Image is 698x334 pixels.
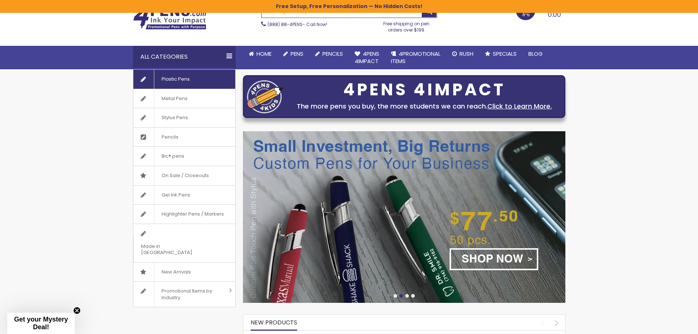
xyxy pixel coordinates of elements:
[522,46,549,62] a: Blog
[133,89,235,108] a: Metal Pens
[243,46,277,62] a: Home
[154,205,231,224] span: Highlighter Pens / Markers
[154,263,198,282] span: New Arrivals
[133,282,235,307] a: Promotional Items by Industry
[528,50,543,58] span: Blog
[154,89,195,108] span: Metal Pens
[267,21,303,27] a: (888) 88-4PENS
[548,10,561,19] span: 0.00
[287,101,561,111] div: The more pens you buy, the more students we can reach.
[446,46,479,62] a: Rush
[133,147,235,166] a: Bic® pens
[133,166,235,185] a: On Sale / Closeouts
[154,282,226,307] span: Promotional Items by Industry
[73,307,81,314] button: Close teaser
[133,224,235,262] a: Made in [GEOGRAPHIC_DATA]
[355,50,379,65] span: 4Pens 4impact
[154,70,197,89] span: Plastic Pens
[349,46,385,70] a: 4Pens4impact
[7,313,75,334] div: Get your Mystery Deal!Close teaser
[154,128,186,147] span: Pencils
[385,46,446,70] a: 4PROMOTIONALITEMS
[267,21,327,27] span: - Call Now!
[247,80,284,113] img: four_pen_logo.png
[133,108,235,127] a: Stylus Pens
[322,50,343,58] span: Pencils
[133,205,235,224] a: Highlighter Pens / Markers
[291,50,303,58] span: Pens
[309,46,349,62] a: Pencils
[133,186,235,205] a: Gel Ink Pens
[251,318,297,327] span: New Products
[638,314,698,334] iframe: Google Customer Reviews
[133,237,217,262] span: Made in [GEOGRAPHIC_DATA]
[459,50,473,58] span: Rush
[133,128,235,147] a: Pencils
[277,46,309,62] a: Pens
[133,6,206,30] img: 4Pens Custom Pens and Promotional Products
[133,70,235,89] a: Plastic Pens
[493,50,517,58] span: Specials
[287,82,561,98] div: 4PENS 4IMPACT
[536,316,549,329] div: prev
[14,316,68,331] span: Get your Mystery Deal!
[550,316,563,329] div: next
[256,50,272,58] span: Home
[487,102,552,111] a: Click to Learn More.
[154,166,216,185] span: On Sale / Closeouts
[154,147,192,166] span: Bic® pens
[391,50,440,65] span: 4PROMOTIONAL ITEMS
[133,263,235,282] a: New Arrivals
[154,108,195,127] span: Stylus Pens
[479,46,522,62] a: Specials
[376,18,437,33] div: Free shipping on pen orders over $199
[154,186,197,205] span: Gel Ink Pens
[243,131,565,303] img: /custom-soft-touch-pen-metal-barrel.html
[133,46,236,68] div: All Categories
